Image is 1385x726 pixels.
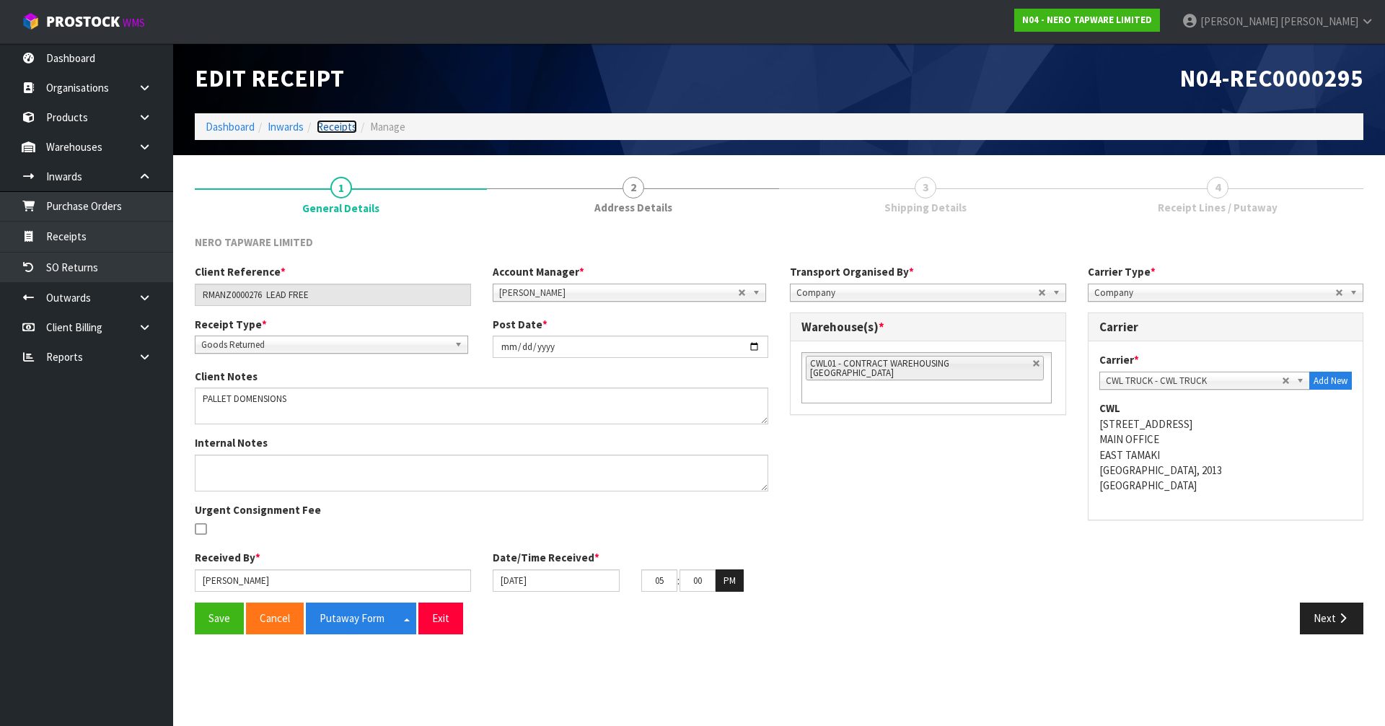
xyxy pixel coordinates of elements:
strong: CWL [1099,401,1120,415]
a: Receipts [317,120,357,134]
label: Carrier Type [1088,264,1156,279]
a: Inwards [268,120,304,134]
label: Date/Time Received [493,550,599,565]
span: Edit Receipt [195,63,344,93]
button: Next [1300,603,1363,634]
input: Date/Time received [493,569,620,592]
label: Carrier [1099,352,1139,367]
address: [STREET_ADDRESS] MAIN OFFICE EAST TAMAKI [GEOGRAPHIC_DATA], 2013 [GEOGRAPHIC_DATA] [1099,401,1353,494]
button: Putaway Form [306,603,398,634]
label: Received By [195,550,260,565]
span: [PERSON_NAME] [499,284,738,302]
button: Exit [418,603,463,634]
span: Receipt Lines / Putaway [1158,200,1278,215]
button: Cancel [246,603,304,634]
span: Shipping Details [884,200,967,215]
span: General Details [195,224,1363,645]
img: cube-alt.png [22,12,40,30]
label: Transport Organised By [790,264,914,279]
strong: N04 - NERO TAPWARE LIMITED [1022,14,1152,26]
button: PM [716,569,744,592]
input: MM [680,569,716,592]
button: Add New [1309,372,1352,390]
span: 1 [330,177,352,198]
span: [PERSON_NAME] [1200,14,1278,28]
td: : [677,569,680,592]
h3: Warehouse(s) [801,320,1055,334]
label: Urgent Consignment Fee [195,502,321,517]
span: Company [796,284,1038,302]
label: Post Date [493,317,548,332]
a: Dashboard [206,120,255,134]
label: Client Notes [195,369,258,384]
span: Goods Returned [201,336,449,354]
label: Receipt Type [195,317,267,332]
label: Internal Notes [195,435,268,450]
a: N04 - NERO TAPWARE LIMITED [1014,9,1160,32]
label: Account Manager [493,264,584,279]
span: Address Details [594,200,672,215]
span: Company [1094,284,1336,302]
span: 2 [623,177,644,198]
span: ProStock [46,12,120,31]
button: Save [195,603,244,634]
h3: Carrier [1099,320,1353,334]
span: [PERSON_NAME] [1280,14,1358,28]
span: General Details [302,201,379,216]
small: WMS [123,16,145,30]
span: Manage [370,120,405,134]
span: CWL01 - CONTRACT WAREHOUSING [GEOGRAPHIC_DATA] [810,357,949,379]
span: 4 [1207,177,1228,198]
span: NERO TAPWARE LIMITED [195,235,313,249]
input: Client Reference [195,284,471,306]
label: Client Reference [195,264,286,279]
input: HH [641,569,677,592]
span: CWL TRUCK - CWL TRUCK [1106,372,1283,390]
span: 3 [915,177,936,198]
span: N04-REC0000295 [1179,63,1363,93]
